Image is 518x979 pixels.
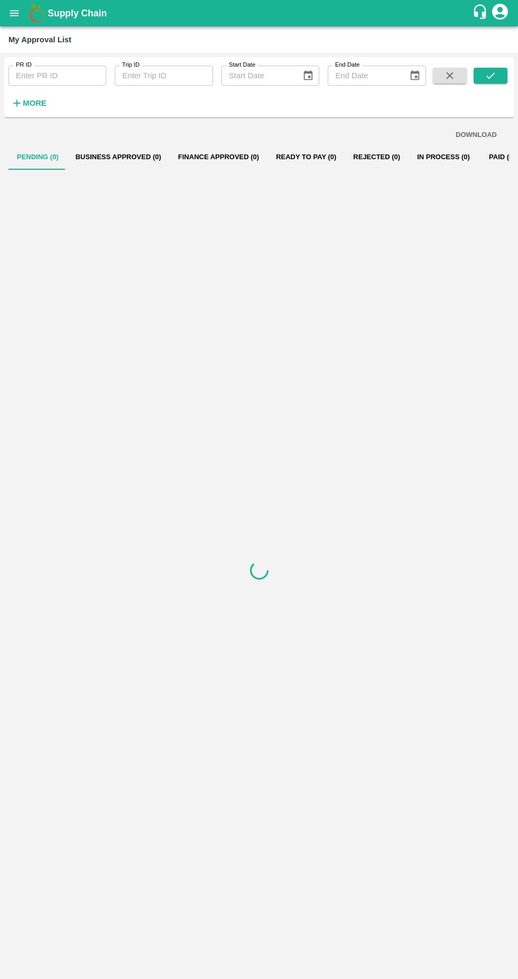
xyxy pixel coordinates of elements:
[2,1,26,25] button: open drawer
[23,99,47,107] strong: More
[335,61,359,69] label: End Date
[405,66,425,86] button: Choose date
[472,4,491,23] div: customer-support
[267,144,345,170] button: Ready To Pay (0)
[8,33,71,47] div: My Approval List
[115,66,212,86] input: Enter Trip ID
[8,144,67,170] button: Pending (0)
[67,144,170,170] button: Business Approved (0)
[8,66,106,86] input: Enter PR ID
[48,6,472,21] a: Supply Chain
[48,8,107,19] b: Supply Chain
[298,66,318,86] button: Choose date
[328,66,400,86] input: End Date
[451,126,501,144] button: DOWNLOAD
[409,144,478,170] button: In Process (0)
[221,66,294,86] input: Start Date
[26,3,48,24] img: logo
[122,61,140,69] label: Trip ID
[8,94,49,112] button: More
[170,144,267,170] button: Finance Approved (0)
[345,144,409,170] button: Rejected (0)
[229,61,255,69] label: Start Date
[16,61,32,69] label: PR ID
[491,2,510,24] div: account of current user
